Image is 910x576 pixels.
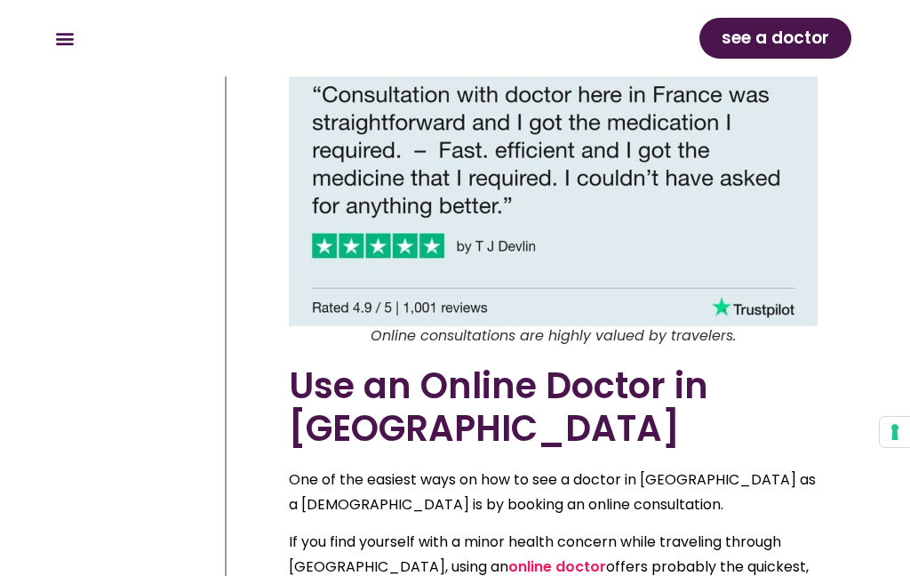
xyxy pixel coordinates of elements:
[289,364,818,450] h2: Use an Online Doctor in [GEOGRAPHIC_DATA]
[722,24,829,52] span: see a doctor
[699,18,851,59] a: see a doctor
[50,24,79,53] div: Menu Toggle
[289,326,818,346] figcaption: Online consultations are highly valued by travelers.
[289,468,818,517] p: One of the easiest ways on how to see a doctor in [GEOGRAPHIC_DATA] as a [DEMOGRAPHIC_DATA] is by...
[880,417,910,447] button: Your consent preferences for tracking technologies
